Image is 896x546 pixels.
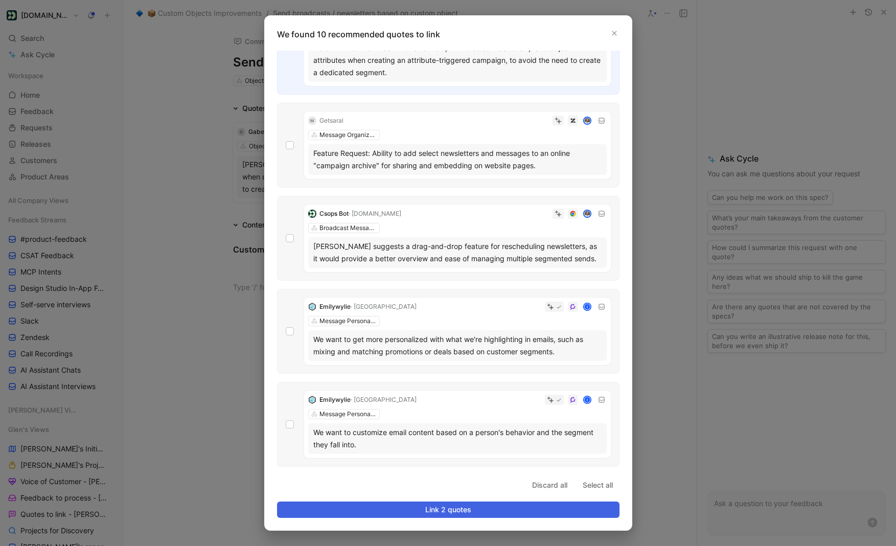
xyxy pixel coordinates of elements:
[277,502,619,518] button: Link 2 quotes
[308,396,316,404] img: logo
[313,147,602,172] div: Feature Request: Ability to add select newsletters and messages to an online "campaign archive" f...
[349,210,401,217] span: · [DOMAIN_NAME]
[583,479,613,491] span: Select all
[525,477,574,493] button: Discard all
[584,397,590,403] div: I
[277,28,626,40] p: We found 10 recommended quotes to link
[313,42,602,79] div: Holidu would find it useful to have the option to select relationship and object attributes when ...
[308,303,316,311] img: logo
[576,477,619,493] button: Select all
[319,396,351,403] span: Emilywylie
[313,426,602,451] div: We want to customize email content based on a person's behavior and the segment they fall into.
[308,210,316,218] img: logo
[351,303,417,310] span: · [GEOGRAPHIC_DATA]
[351,396,417,403] span: · [GEOGRAPHIC_DATA]
[313,333,602,358] div: We want to get more personalized with what we're highlighting in emails, such as mixing and match...
[319,303,351,310] span: Emilywylie
[286,504,611,516] span: Link 2 quotes
[584,211,590,217] img: avatar
[584,118,590,124] img: avatar
[319,116,343,126] div: Getsaral
[308,117,316,125] div: M
[313,240,602,265] div: [PERSON_NAME] suggests a drag-and-drop feature for rescheduling newsletters, as it would provide ...
[532,479,567,491] span: Discard all
[584,304,590,310] div: I
[319,210,349,217] span: Csops Bot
